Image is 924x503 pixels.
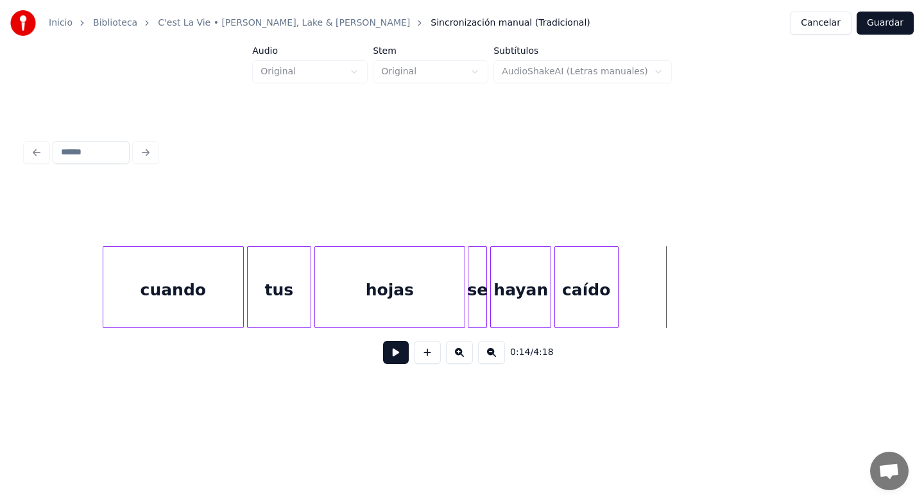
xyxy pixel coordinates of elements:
a: Biblioteca [93,17,137,29]
a: C'est La Vie • [PERSON_NAME], Lake & [PERSON_NAME] [158,17,410,29]
label: Audio [252,46,368,55]
label: Subtítulos [493,46,672,55]
img: youka [10,10,36,36]
span: 0:14 [510,346,530,359]
nav: breadcrumb [49,17,590,29]
button: Cancelar [790,12,851,35]
div: Chat abierto [870,452,909,490]
span: Sincronización manual (Tradicional) [431,17,590,29]
span: 4:18 [533,346,553,359]
button: Guardar [857,12,914,35]
label: Stem [373,46,488,55]
div: / [510,346,541,359]
a: Inicio [49,17,73,29]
